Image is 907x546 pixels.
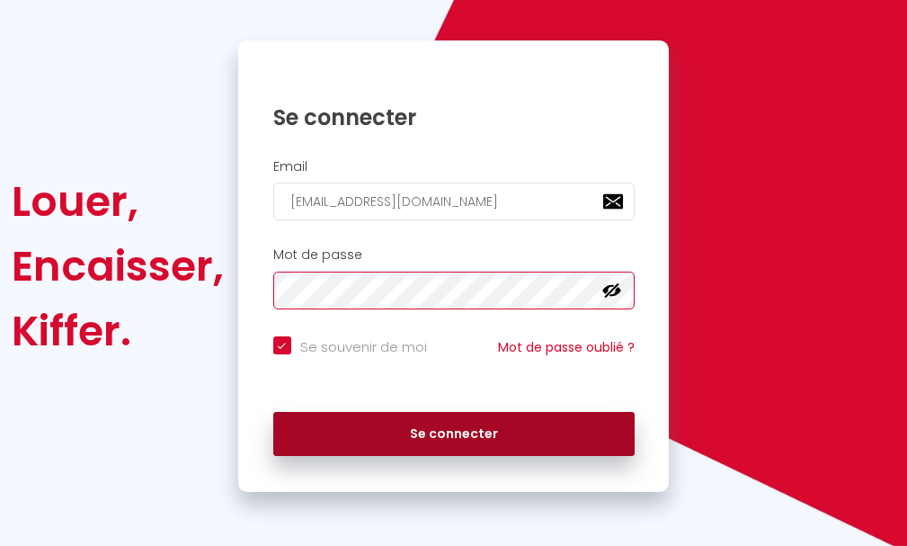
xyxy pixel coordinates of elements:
[12,169,224,234] div: Louer,
[12,299,224,363] div: Kiffer.
[12,234,224,299] div: Encaisser,
[273,412,635,457] button: Se connecter
[273,183,635,220] input: Ton Email
[273,247,635,263] h2: Mot de passe
[498,338,635,356] a: Mot de passe oublié ?
[273,103,635,131] h1: Se connecter
[273,159,635,175] h2: Email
